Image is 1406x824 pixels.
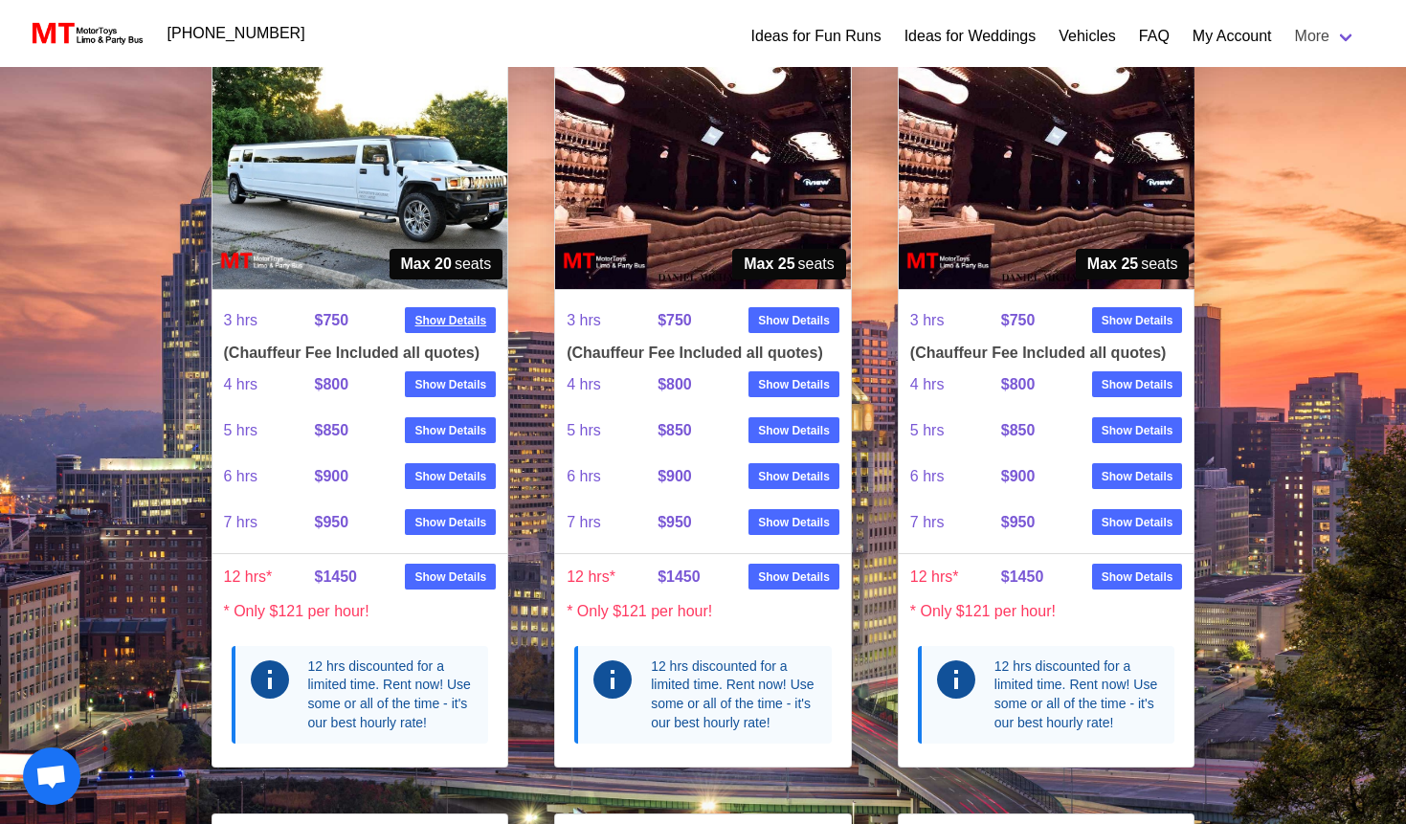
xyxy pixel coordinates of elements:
strong: Show Details [758,514,830,531]
strong: Show Details [1102,568,1173,586]
strong: $850 [314,422,348,438]
span: 7 hrs [910,500,1001,546]
strong: $850 [1001,422,1036,438]
strong: $900 [1001,468,1036,484]
strong: Show Details [758,422,830,439]
div: 12 hrs discounted for a limited time. Rent now! Use some or all of the time - it's our best hourl... [994,657,1164,732]
strong: Show Details [1102,468,1173,485]
strong: Max 20 [401,253,452,276]
strong: $900 [314,468,348,484]
span: 6 hrs [224,454,315,500]
strong: $1450 [314,568,357,585]
h4: (Chauffeur Fee Included all quotes) [224,344,497,362]
span: 12 hrs* [567,554,658,600]
strong: Show Details [758,468,830,485]
strong: Show Details [414,312,486,329]
span: 5 hrs [910,408,1001,454]
img: MotorToys Logo [27,20,145,47]
strong: $950 [1001,514,1036,530]
div: 12 hrs discounted for a limited time. Rent now! Use some or all of the time - it's our best hourl... [308,657,478,732]
span: 6 hrs [910,454,1001,500]
strong: Show Details [758,312,830,329]
a: [PHONE_NUMBER] [156,14,317,53]
span: 4 hrs [567,362,658,408]
span: 3 hrs [910,298,1001,344]
strong: Show Details [414,376,486,393]
span: 7 hrs [224,500,315,546]
strong: Show Details [1102,514,1173,531]
strong: Show Details [414,568,486,586]
h4: (Chauffeur Fee Included all quotes) [567,344,839,362]
span: seats [732,249,846,279]
strong: $950 [658,514,692,530]
strong: $800 [658,376,692,392]
a: Ideas for Weddings [904,25,1037,48]
strong: $800 [1001,376,1036,392]
span: 5 hrs [224,408,315,454]
img: 12%2002.jpg [899,63,1194,289]
span: 7 hrs [567,500,658,546]
span: 4 hrs [910,362,1001,408]
strong: $750 [1001,312,1036,328]
strong: $850 [658,422,692,438]
span: 6 hrs [567,454,658,500]
strong: $1450 [1001,568,1044,585]
a: More [1283,17,1368,56]
span: 3 hrs [224,298,315,344]
strong: $800 [314,376,348,392]
span: 3 hrs [567,298,658,344]
strong: Show Details [1102,376,1173,393]
span: 4 hrs [224,362,315,408]
strong: Max 25 [744,253,794,276]
p: * Only $121 per hour! [212,600,508,623]
strong: Max 25 [1087,253,1138,276]
p: * Only $121 per hour! [555,600,851,623]
strong: Show Details [414,422,486,439]
span: 12 hrs* [910,554,1001,600]
span: 5 hrs [567,408,658,454]
strong: $1450 [658,568,701,585]
a: Ideas for Fun Runs [751,25,882,48]
strong: Show Details [414,514,486,531]
img: 11%2002.jpg [555,63,851,289]
strong: Show Details [758,568,830,586]
div: 12 hrs discounted for a limited time. Rent now! Use some or all of the time - it's our best hourl... [651,657,820,732]
p: * Only $121 per hour! [899,600,1194,623]
strong: $900 [658,468,692,484]
strong: $750 [658,312,692,328]
strong: $950 [314,514,348,530]
a: FAQ [1139,25,1170,48]
span: seats [390,249,503,279]
strong: $750 [314,312,348,328]
div: Open chat [23,747,80,805]
span: seats [1076,249,1190,279]
span: 12 hrs* [224,554,315,600]
strong: Show Details [414,468,486,485]
a: My Account [1193,25,1272,48]
strong: Show Details [758,376,830,393]
strong: Show Details [1102,422,1173,439]
a: Vehicles [1059,25,1116,48]
img: 09%2001.jpg [212,63,508,289]
h4: (Chauffeur Fee Included all quotes) [910,344,1183,362]
strong: Show Details [1102,312,1173,329]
